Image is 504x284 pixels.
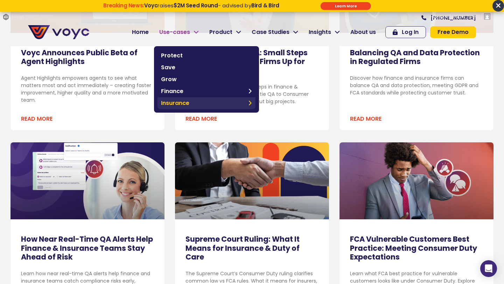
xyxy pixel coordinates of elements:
[28,25,89,39] img: voyc-full-logo
[127,25,154,39] a: Home
[185,115,217,123] a: Read more about Future-Proofing QA: Small Steps That Set Regulated Firms Up for Success
[77,2,306,15] div: Breaking News: Voyc raises $2M Seed Round - advised by Bird & Bird
[350,48,480,66] a: Balancing QA and Data Protection in Regulated Firms
[154,25,204,39] a: Use-cases
[144,2,157,9] strong: Voyc
[421,15,476,20] a: [PHONE_NUMBER]
[161,87,245,95] span: Finance
[427,11,493,22] a: Howdy,
[161,75,252,84] span: Grow
[161,63,252,72] span: Save
[209,28,232,36] span: Product
[185,234,300,262] a: Supreme Court Ruling: What It Means for Insurance & Duty of Care
[21,234,153,262] a: How Near Real-Time QA Alerts Help Finance & Insurance Teams Stay Ahead of Risk
[157,85,255,97] a: Finance
[21,115,52,123] a: Read more about Voyc Announces Public Beta of Agent Highlights
[157,97,255,109] a: Insurance
[345,25,381,39] a: About us
[157,62,255,73] a: Save
[204,25,246,39] a: Product
[309,28,331,36] span: Insights
[132,28,149,36] span: Home
[350,234,477,262] a: FCA Vulnerable Customers Best Practice: Meeting Consumer Duty Expectations
[251,2,279,9] strong: Bird & Bird
[444,14,482,19] span: [PERSON_NAME]
[159,28,190,36] span: Use-cases
[103,2,144,9] strong: Breaking News:
[157,73,255,85] a: Grow
[480,260,497,277] div: Open Intercom Messenger
[350,28,376,36] span: About us
[12,11,24,22] span: Forms
[144,2,279,9] span: raises - advised by
[303,25,345,39] a: Insights
[437,29,469,35] span: Free Demo
[350,74,483,97] p: Discover how finance and insurance firms can balance QA and data protection, meeting GDPR and FCA...
[321,2,371,10] div: Submit
[430,26,476,38] a: Free Demo
[161,51,252,60] span: Protect
[252,28,289,36] span: Case Studies
[174,2,218,9] strong: $2M Seed Round
[350,115,381,123] a: Read more about Balancing QA and Data Protection in Regulated Firms
[161,99,245,107] span: Insurance
[21,48,138,66] a: Voyc Announces Public Beta of Agent Highlights
[246,25,303,39] a: Case Studies
[157,50,255,62] a: Protect
[385,26,426,38] a: Log In
[402,29,419,35] span: Log In
[21,74,154,104] p: Agent Highlights empowers agents to see what matters most and act immediately – creating faster i...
